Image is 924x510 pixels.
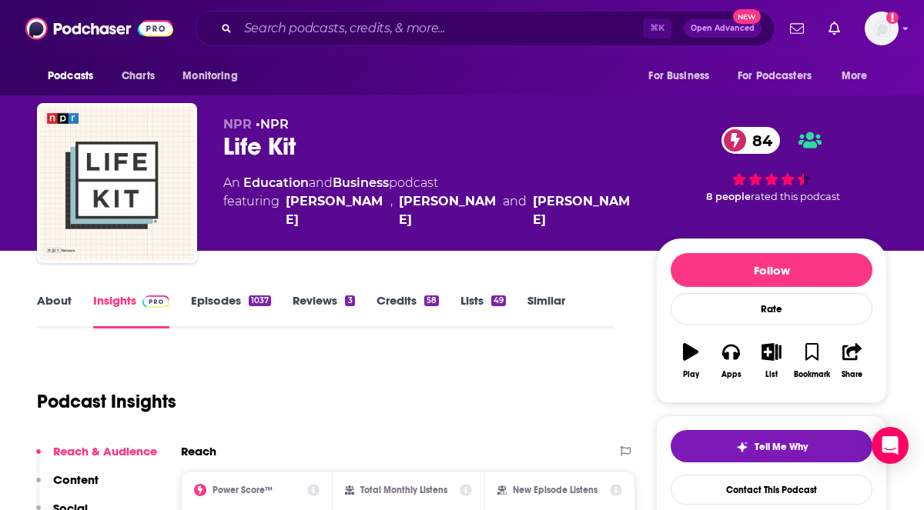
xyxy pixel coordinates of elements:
[196,11,775,46] div: Search podcasts, credits, & more...
[360,485,447,495] h2: Total Monthly Listens
[172,62,257,91] button: open menu
[36,444,157,472] button: Reach & Audience
[256,117,289,132] span: •
[37,390,176,413] h1: Podcast Insights
[751,191,840,202] span: rated this podcast
[286,192,384,229] div: [PERSON_NAME]
[260,117,289,132] a: NPR
[345,295,354,306] div: 3
[36,472,99,501] button: Content
[533,192,631,229] div: [PERSON_NAME]
[684,19,762,38] button: Open AdvancedNew
[142,295,169,308] img: Podchaser Pro
[53,444,157,458] p: Reach & Audience
[728,62,834,91] button: open menu
[25,14,173,43] img: Podchaser - Follow, Share and Rate Podcasts
[491,295,506,306] div: 49
[48,65,93,87] span: Podcasts
[656,117,887,212] div: 84 8 peoplerated this podcast
[755,441,808,453] span: Tell Me Why
[794,370,830,379] div: Bookmark
[752,333,792,388] button: List
[182,65,237,87] span: Monitoring
[40,106,194,260] img: Life Kit
[671,333,711,388] button: Play
[831,62,887,91] button: open menu
[671,430,872,462] button: tell me why sparkleTell Me Why
[822,15,846,42] a: Show notifications dropdown
[191,293,271,328] a: Episodes1037
[733,9,761,24] span: New
[706,191,751,202] span: 8 people
[93,293,169,328] a: InsightsPodchaser Pro
[765,370,778,379] div: List
[721,127,780,154] a: 84
[738,65,812,87] span: For Podcasters
[886,12,899,24] svg: Add a profile image
[238,16,643,41] input: Search podcasts, credits, & more...
[711,333,751,388] button: Apps
[865,12,899,45] span: Logged in as chonisebass
[737,127,780,154] span: 84
[223,117,252,132] span: NPR
[460,293,506,328] a: Lists49
[53,472,99,487] p: Content
[527,293,565,328] a: Similar
[122,65,155,87] span: Charts
[832,333,872,388] button: Share
[792,333,832,388] button: Bookmark
[638,62,728,91] button: open menu
[249,295,271,306] div: 1037
[671,293,872,325] div: Rate
[399,192,497,229] div: [PERSON_NAME]
[309,175,333,190] span: and
[390,192,393,229] span: ,
[721,370,742,379] div: Apps
[683,370,699,379] div: Play
[842,370,862,379] div: Share
[648,65,709,87] span: For Business
[842,65,868,87] span: More
[293,293,354,328] a: Reviews3
[865,12,899,45] img: User Profile
[377,293,439,328] a: Credits58
[513,485,598,495] h2: New Episode Listens
[181,444,216,458] h2: Reach
[213,485,273,495] h2: Power Score™
[223,192,631,229] span: featuring
[243,175,309,190] a: Education
[736,441,748,453] img: tell me why sparkle
[223,174,631,229] div: An podcast
[865,12,899,45] button: Show profile menu
[37,293,72,328] a: About
[643,18,671,38] span: ⌘ K
[784,15,810,42] a: Show notifications dropdown
[671,475,872,505] a: Contact This Podcast
[37,62,113,91] button: open menu
[424,295,439,306] div: 58
[671,253,872,287] button: Follow
[872,427,909,464] div: Open Intercom Messenger
[503,192,527,229] span: and
[112,62,164,91] a: Charts
[333,175,389,190] a: Business
[691,25,755,32] span: Open Advanced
